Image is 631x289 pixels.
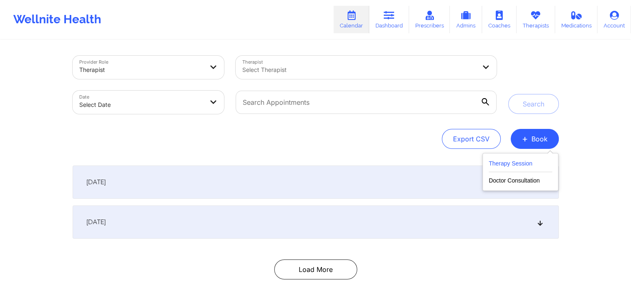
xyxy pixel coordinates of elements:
a: Prescribers [409,6,450,33]
a: Medications [555,6,598,33]
span: + [522,136,528,141]
a: Coaches [482,6,516,33]
button: Export CSV [442,129,501,149]
a: Admins [450,6,482,33]
a: Calendar [334,6,369,33]
button: Search [508,94,559,114]
a: Therapists [516,6,555,33]
a: Dashboard [369,6,409,33]
button: Therapy Session [489,158,552,172]
input: Search Appointments [236,91,496,114]
button: Doctor Consultation [489,172,552,185]
div: Select Date [79,96,204,114]
span: [DATE] [86,218,106,226]
span: [DATE] [86,178,106,186]
button: +Book [511,129,559,149]
button: Load More [274,259,357,279]
div: Therapist [79,61,204,79]
a: Account [597,6,631,33]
